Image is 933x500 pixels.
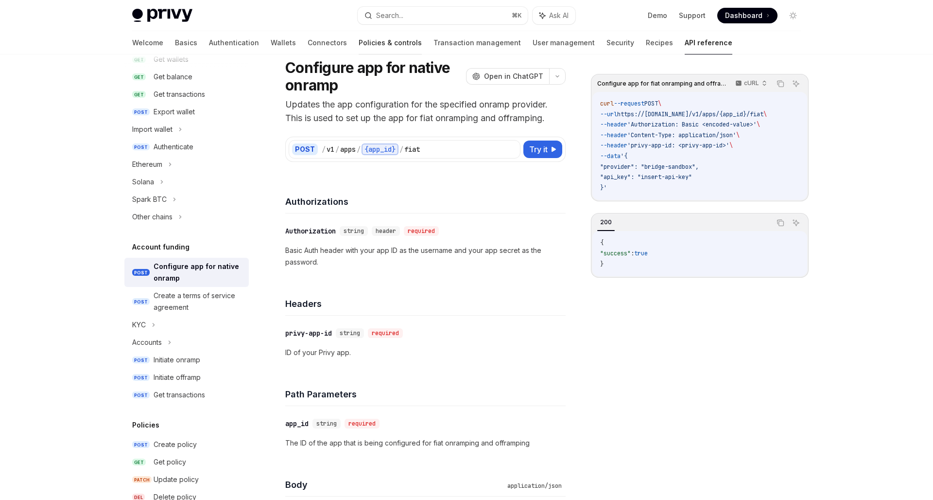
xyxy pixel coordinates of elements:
[399,144,403,154] div: /
[600,100,614,107] span: curl
[132,476,152,483] span: PATCH
[124,68,249,86] a: GETGet balance
[512,12,522,19] span: ⌘ K
[533,31,595,54] a: User management
[132,459,146,466] span: GET
[132,108,150,116] span: POST
[763,110,767,118] span: \
[627,142,729,149] span: 'privy-app-id: <privy-app-id>'
[124,103,249,121] a: POSTExport wallet
[154,71,192,83] div: Get balance
[600,142,627,149] span: --header
[132,298,150,305] span: POST
[345,419,380,429] div: required
[335,144,339,154] div: /
[132,319,146,331] div: KYC
[730,75,771,92] button: cURL
[340,144,356,154] div: apps
[648,11,667,20] a: Demo
[466,68,549,85] button: Open in ChatGPT
[175,31,197,54] a: Basics
[358,7,528,24] button: Search...⌘K
[132,392,150,399] span: POST
[785,8,801,23] button: Toggle dark mode
[154,141,193,153] div: Authenticate
[600,163,699,171] span: "provider": "bridge-sandbox",
[292,143,318,155] div: POST
[600,239,604,247] span: {
[132,31,163,54] a: Welcome
[600,131,627,139] span: --header
[503,481,566,491] div: application/json
[285,195,566,208] h4: Authorizations
[404,144,420,154] div: fiat
[132,269,150,276] span: POST
[617,110,763,118] span: https://[DOMAIN_NAME]/v1/apps/{app_id}/fiat
[376,227,396,235] span: header
[154,354,200,366] div: Initiate onramp
[132,176,154,188] div: Solana
[627,131,736,139] span: 'Content-Type: application/json'
[132,124,173,135] div: Import wallet
[614,100,644,107] span: --request
[790,77,802,90] button: Ask AI
[433,31,521,54] a: Transaction management
[285,347,566,358] p: ID of your Privy app.
[344,227,364,235] span: string
[285,98,566,125] p: Updates the app configuration for the specified onramp provider. This is used to set up the app f...
[132,73,146,81] span: GET
[124,386,249,404] a: POSTGet transactions
[132,419,159,431] h5: Policies
[124,138,249,156] a: POSTAuthenticate
[717,8,777,23] a: Dashboard
[600,152,621,160] span: --data
[132,241,190,253] h5: Account funding
[154,389,205,401] div: Get transactions
[644,100,658,107] span: POST
[600,250,631,257] span: "success"
[154,474,199,485] div: Update policy
[523,141,562,158] button: Try it
[124,351,249,369] a: POSTInitiate onramp
[774,77,787,90] button: Copy the contents from the code block
[600,260,604,268] span: }
[359,31,422,54] a: Policies & controls
[627,121,757,128] span: 'Authorization: Basic <encoded-value>'
[316,420,337,428] span: string
[154,372,201,383] div: Initiate offramp
[154,89,205,100] div: Get transactions
[725,11,762,20] span: Dashboard
[285,419,309,429] div: app_id
[124,369,249,386] a: POSTInitiate offramp
[124,287,249,316] a: POSTCreate a terms of service agreement
[621,152,627,160] span: '{
[597,216,615,228] div: 200
[597,80,726,88] span: Configure app for fiat onramping and offramping.
[404,226,439,236] div: required
[646,31,673,54] a: Recipes
[271,31,296,54] a: Wallets
[124,258,249,287] a: POSTConfigure app for native onramp
[132,357,150,364] span: POST
[600,173,692,181] span: "api_key": "insert-api-key"
[154,261,243,284] div: Configure app for native onramp
[790,216,802,229] button: Ask AI
[124,436,249,453] a: POSTCreate policy
[154,439,197,450] div: Create policy
[729,142,733,149] span: \
[132,211,173,223] div: Other chains
[132,441,150,448] span: POST
[634,250,648,257] span: true
[322,144,326,154] div: /
[362,143,398,155] div: {app_id}
[132,337,162,348] div: Accounts
[124,86,249,103] a: GETGet transactions
[124,453,249,471] a: GETGet policy
[124,471,249,488] a: PATCHUpdate policy
[154,456,186,468] div: Get policy
[285,297,566,310] h4: Headers
[285,388,566,401] h4: Path Parameters
[529,143,548,155] span: Try it
[285,437,566,449] p: The ID of the app that is being configured for fiat onramping and offramping
[308,31,347,54] a: Connectors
